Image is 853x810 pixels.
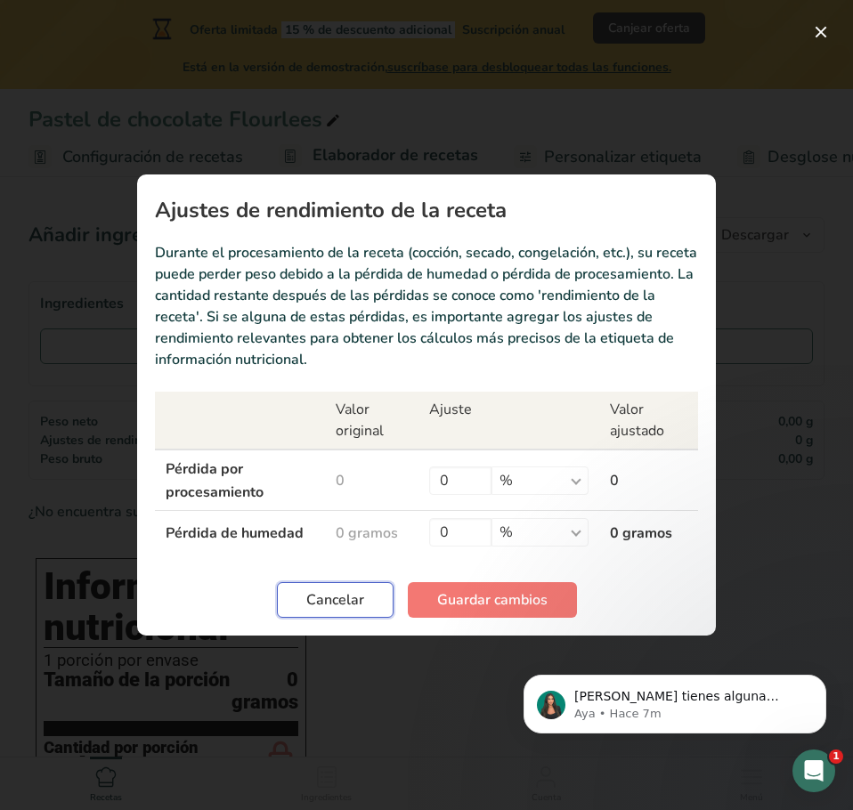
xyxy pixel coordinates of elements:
[408,582,577,618] button: Guardar cambios
[610,471,619,490] font: 0
[610,400,664,441] font: Valor ajustado
[610,523,672,543] font: 0 gramos
[792,749,835,792] iframe: Chat en vivo de Intercom
[336,523,398,543] font: 0 gramos
[833,750,840,762] font: 1
[497,637,853,762] iframe: Mensaje de notificaciones del intercomunicador
[166,460,264,503] font: Pérdida por procesamiento
[166,523,304,543] font: Pérdida de humedad
[336,400,384,441] font: Valor original
[155,243,697,369] font: Durante el procesamiento de la receta (cocción, secado, congelación, etc.), su receta puede perde...
[155,196,507,224] font: Ajustes de rendimiento de la receta
[277,582,394,618] button: Cancelar
[437,590,548,610] font: Guardar cambios
[429,400,472,419] font: Ajuste
[306,590,364,610] font: Cancelar
[336,471,345,490] font: 0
